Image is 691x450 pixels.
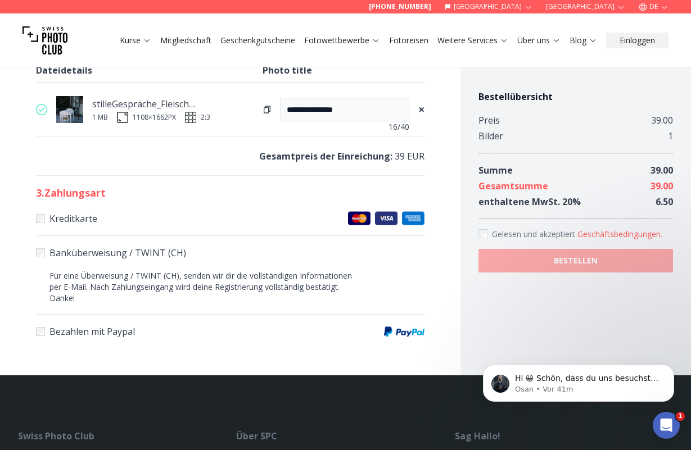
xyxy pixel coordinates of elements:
a: Mitgliedschaft [160,35,211,46]
div: 1 [668,128,673,144]
input: Bezahlen mit PaypalPaypal [36,327,45,336]
label: Bezahlen mit Paypal [36,324,424,339]
span: 1 [676,412,685,421]
img: Master Cards [348,211,371,225]
button: Fotoreisen [385,33,433,48]
label: Banküberweisung / TWINT (CH) [36,245,424,261]
span: 16 /40 [389,121,409,133]
iframe: Intercom live chat [653,412,680,439]
button: Fotowettbewerbe [300,33,385,48]
div: Dateidetails [36,62,263,78]
span: 6.50 [656,196,673,208]
button: Kurse [115,33,156,48]
img: valid [36,104,47,115]
button: Weitere Services [433,33,513,48]
a: Kurse [120,35,151,46]
img: Paypal [384,326,424,337]
div: 1 MB [92,113,108,122]
a: [PHONE_NUMBER] [369,2,431,11]
div: Bilder [478,128,503,144]
div: Summe [478,162,513,178]
div: Über SPC [236,429,454,443]
a: Blog [570,35,597,46]
a: Fotoreisen [389,35,428,46]
button: Accept termsGelesen und akzeptiert [577,229,662,240]
img: Visa [375,211,398,225]
span: × [418,102,424,117]
input: KreditkarteMaster CardsVisaAmerican Express [36,214,45,223]
span: 39.00 [651,180,673,192]
a: Geschenkgutscheine [220,35,295,46]
span: Gelesen und akzeptiert [492,229,577,239]
span: 39.00 [651,164,673,176]
button: Geschenkgutscheine [216,33,300,48]
img: thumb [56,96,83,123]
div: enthaltene MwSt. 20 % [478,194,581,210]
img: size [117,112,128,123]
div: Photo title [263,62,424,78]
label: Kreditkarte [36,211,424,226]
button: BESTELLEN [478,249,673,272]
div: Preis [478,112,500,128]
div: 39.00 [651,112,673,128]
b: Gesamtpreis der Einreichung : [259,150,392,162]
b: BESTELLEN [554,255,598,266]
input: Banküberweisung / TWINT (CH) [36,248,45,257]
div: stilleGespräche_Fleischman... [92,96,200,112]
p: 39 EUR [36,148,424,164]
a: Weitere Services [437,35,508,46]
h2: 3 . Zahlungsart [36,185,424,201]
button: Über uns [513,33,565,48]
button: Blog [565,33,602,48]
div: Gesamtsumme [478,178,548,194]
p: Für eine Überweisung / TWINT (CH), senden wir dir die vollständigen Informationen per E-Mail. Nac... [36,270,360,304]
button: Einloggen [606,33,669,48]
div: Sag Hallo! [455,429,673,443]
a: Über uns [517,35,561,46]
span: 2:3 [201,113,210,122]
button: Mitgliedschaft [156,33,216,48]
input: Accept terms [478,229,487,238]
img: American Express [402,211,424,225]
img: Swiss photo club [22,18,67,63]
a: Fotowettbewerbe [304,35,380,46]
div: 1108 × 1662 PX [133,113,176,122]
img: ratio [185,112,196,123]
iframe: Intercom notifications Nachricht [466,341,691,420]
div: Swiss Photo Club [18,429,236,443]
h4: Bestellübersicht [478,90,673,103]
